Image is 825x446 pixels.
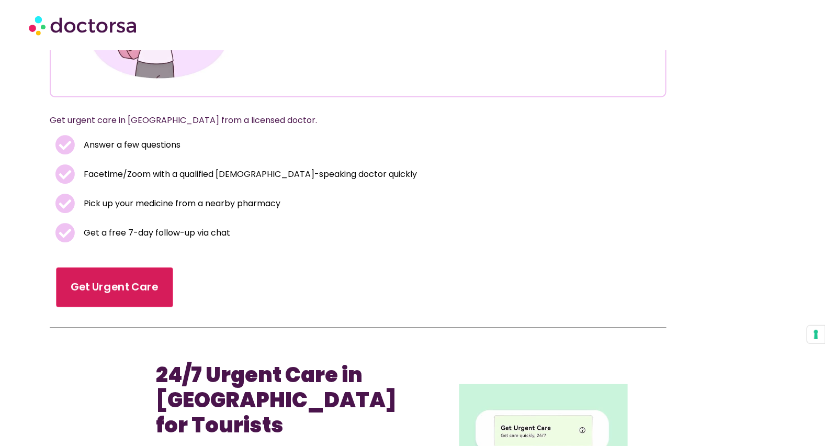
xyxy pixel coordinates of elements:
[56,268,173,308] a: Get Urgent Care
[81,196,280,211] span: Pick up your medicine from a nearby pharmacy
[81,226,230,240] span: Get a free 7-day follow-up via chat
[50,113,642,128] p: Get urgent care in [GEOGRAPHIC_DATA] from a licensed doctor.
[156,360,397,440] b: 24/7 Urgent Care in [GEOGRAPHIC_DATA] for Tourists
[807,326,825,343] button: Your consent preferences for tracking technologies
[81,138,180,152] span: Answer a few questions
[71,280,158,295] span: Get Urgent Care
[81,167,417,182] span: Facetime/Zoom with a qualified [DEMOGRAPHIC_DATA]-speaking doctor quickly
